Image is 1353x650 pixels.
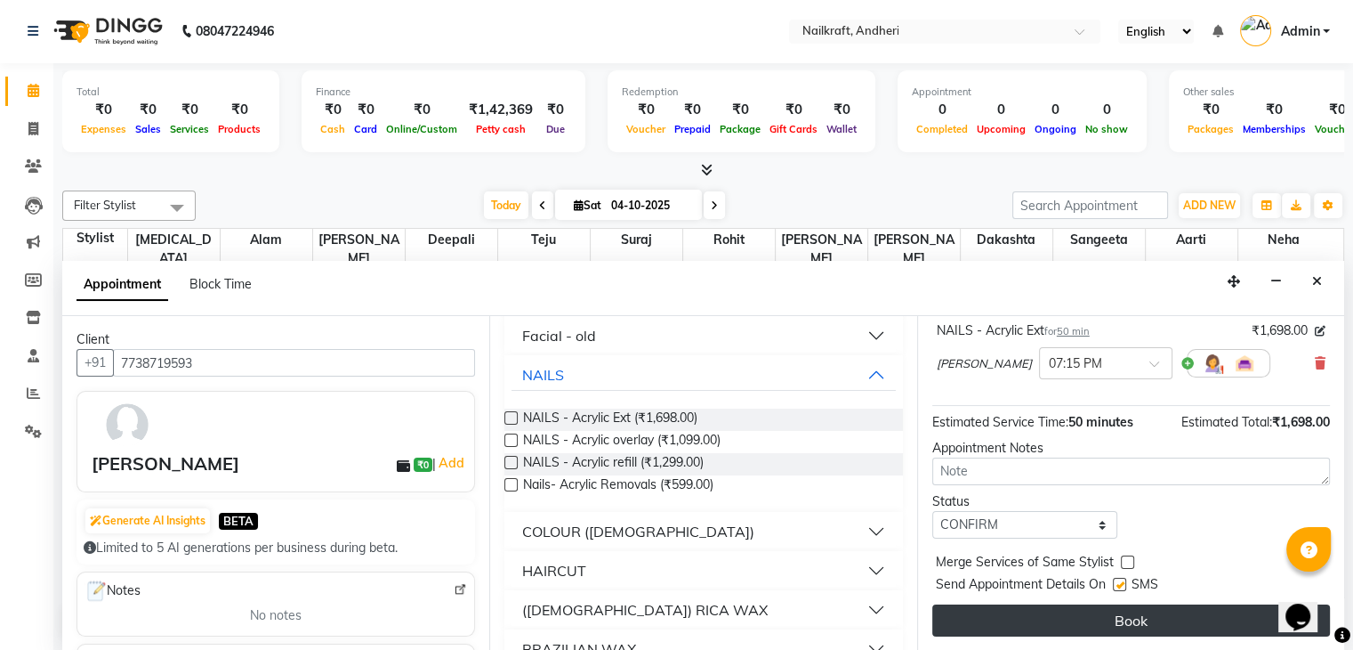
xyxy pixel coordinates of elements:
button: NAILS [511,359,895,391]
img: Interior.png [1234,353,1255,374]
div: Finance [316,85,571,100]
button: +91 [77,349,114,377]
span: Petty cash [471,123,530,135]
b: 08047224946 [196,6,274,56]
span: Notes [85,580,141,603]
span: ₹0 [414,458,432,472]
span: Block Time [189,276,252,292]
span: NAILS - Acrylic refill (₹1,299.00) [523,453,704,475]
div: Redemption [622,85,861,100]
a: Add [436,452,467,474]
span: ADD NEW [1183,199,1236,212]
span: NAILS - Acrylic Ext (₹1,698.00) [523,409,697,431]
div: ₹0 [1238,100,1310,120]
span: Merge Services of Same Stylist [936,553,1114,575]
div: [PERSON_NAME] [92,451,239,477]
div: ₹0 [822,100,861,120]
span: ₹1,698.00 [1272,414,1330,430]
img: logo [45,6,167,56]
div: Stylist [63,229,127,248]
button: COLOUR ([DEMOGRAPHIC_DATA]) [511,516,895,548]
span: Dakashta [961,229,1052,251]
span: Sales [131,123,165,135]
iframe: chat widget [1278,579,1335,632]
i: Edit price [1315,326,1325,337]
button: Close [1304,268,1330,296]
button: ([DEMOGRAPHIC_DATA]) RICA WAX [511,594,895,626]
span: Send Appointment Details On [936,575,1106,597]
span: Cash [316,123,350,135]
span: Due [542,123,569,135]
span: Wallet [822,123,861,135]
div: ₹0 [213,100,265,120]
span: 50 minutes [1068,414,1133,430]
span: Estimated Service Time: [932,414,1068,430]
input: Search Appointment [1012,191,1168,219]
span: Card [350,123,382,135]
span: No show [1081,123,1132,135]
div: ₹0 [622,100,670,120]
button: HAIRCUT [511,555,895,587]
span: Teju [498,229,590,251]
span: Sat [569,199,606,212]
span: Upcoming [972,123,1030,135]
div: ₹0 [131,100,165,120]
span: Expenses [77,123,131,135]
img: avatar [101,399,153,451]
span: [PERSON_NAME] [937,355,1032,373]
div: Total [77,85,265,100]
div: ₹0 [765,100,822,120]
span: No notes [250,606,302,625]
div: Appointment [912,85,1132,100]
span: Ongoing [1030,123,1081,135]
span: Online/Custom [382,123,462,135]
div: Facial - old [522,325,596,346]
span: Packages [1183,123,1238,135]
div: ₹1,42,369 [462,100,540,120]
div: ₹0 [165,100,213,120]
div: COLOUR ([DEMOGRAPHIC_DATA]) [522,521,754,542]
button: Generate AI Insights [85,508,210,533]
small: for [1044,325,1090,337]
img: Admin [1240,15,1271,46]
span: Estimated Total: [1181,414,1272,430]
div: Limited to 5 AI generations per business during beta. [84,539,468,557]
div: ([DEMOGRAPHIC_DATA]) RICA WAX [522,599,768,621]
img: Hairdresser.png [1202,353,1223,374]
span: Admin [1280,22,1319,41]
span: NAILS - Acrylic overlay (₹1,099.00) [523,431,721,453]
span: Package [715,123,765,135]
span: Neha [1238,229,1331,251]
span: [PERSON_NAME] [313,229,405,270]
div: 0 [912,100,972,120]
span: Deepali [406,229,497,251]
span: Completed [912,123,972,135]
div: 0 [1030,100,1081,120]
span: Alam [221,229,312,251]
button: ADD NEW [1179,193,1240,218]
div: ₹0 [77,100,131,120]
input: Search by Name/Mobile/Email/Code [113,349,475,377]
span: Services [165,123,213,135]
div: ₹0 [316,100,350,120]
span: Today [484,191,528,219]
span: Voucher [622,123,670,135]
input: 2025-10-04 [606,192,695,219]
span: Gift Cards [765,123,822,135]
div: NAILS - Acrylic Ext [937,321,1090,340]
div: ₹0 [670,100,715,120]
div: NAILS [522,364,564,386]
span: Filter Stylist [74,198,136,212]
span: [PERSON_NAME] [776,229,867,270]
span: | [432,452,467,474]
div: 0 [1081,100,1132,120]
div: 0 [972,100,1030,120]
span: Prepaid [670,123,715,135]
div: Appointment Notes [932,439,1330,458]
div: Client [77,330,475,349]
span: 50 min [1057,325,1090,337]
div: ₹0 [350,100,382,120]
div: Status [932,492,1118,511]
button: Facial - old [511,320,895,352]
span: Rohit [683,229,775,251]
